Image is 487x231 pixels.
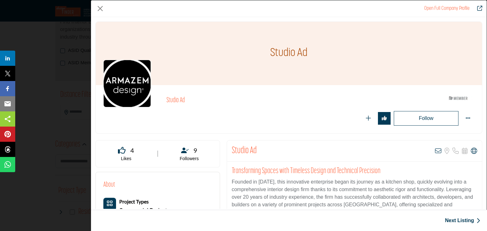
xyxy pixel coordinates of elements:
span: 9 [193,146,197,155]
h2: Transforming Spaces with Timeless Design and Technical Precision [232,166,477,176]
button: Close [95,4,105,13]
span: 4 [130,146,134,155]
button: Redirect to login page [378,112,391,125]
a: Commercial Projects [119,206,170,215]
p: Founded in [DATE], this innovative enterprise began its journey as a kitchen shop, quickly evolvi... [232,178,477,224]
h2: Studio Ad [166,97,341,105]
a: Project Types [119,199,149,204]
p: Followers [167,156,212,162]
h2: About [103,180,115,190]
img: studio-ad logo [103,60,151,107]
button: More Options [462,112,474,125]
h2: Studio Ad [232,145,257,157]
a: Redirect to studio-ad [424,6,470,11]
button: Category Icon [103,198,116,210]
div: Involve the design, construction, or renovation of spaces used for business purposes such as offi... [119,206,170,215]
img: ASID Members [444,94,473,102]
button: Redirect to login [394,111,458,126]
a: Next Listing [445,217,480,224]
h1: Studio Ad [270,22,308,85]
button: Redirect to login page [362,112,375,125]
a: Redirect to studio-ad [473,5,482,12]
p: Likes [104,156,149,162]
